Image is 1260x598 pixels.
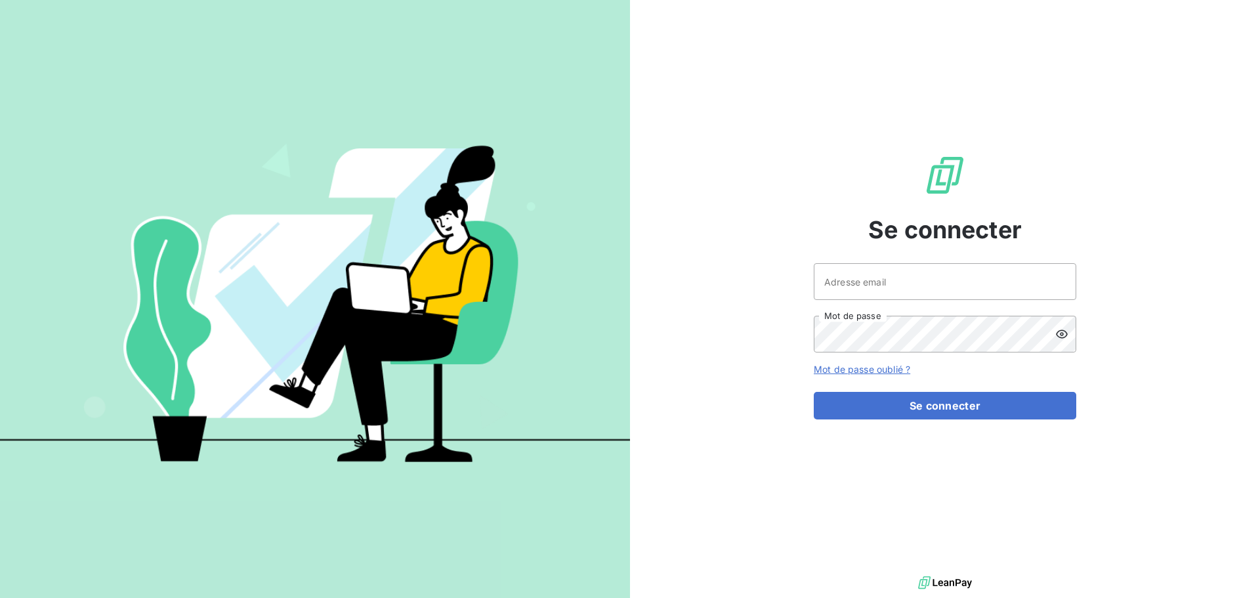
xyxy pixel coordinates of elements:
img: logo [918,573,972,593]
button: Se connecter [814,392,1076,419]
a: Mot de passe oublié ? [814,364,910,375]
img: Logo LeanPay [924,154,966,196]
span: Se connecter [868,212,1022,247]
input: placeholder [814,263,1076,300]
